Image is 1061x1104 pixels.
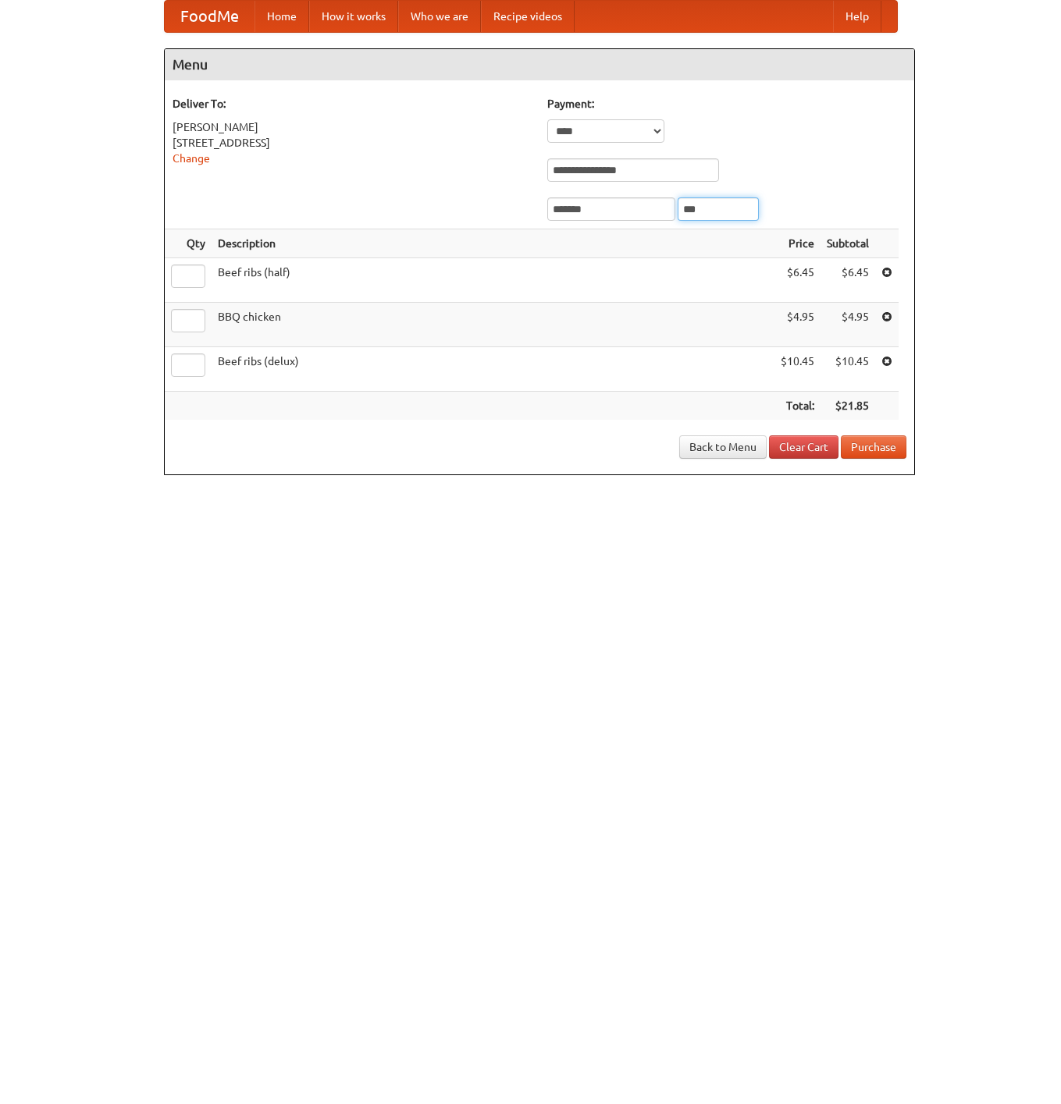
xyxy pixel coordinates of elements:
td: $10.45 [774,347,821,392]
td: Beef ribs (half) [212,258,774,303]
div: [STREET_ADDRESS] [173,135,532,151]
td: $6.45 [821,258,875,303]
a: Clear Cart [769,435,838,459]
td: $4.95 [774,303,821,347]
a: Back to Menu [679,435,767,459]
h5: Deliver To: [173,96,532,112]
th: Total: [774,392,821,421]
th: Price [774,229,821,258]
th: Subtotal [821,229,875,258]
th: $21.85 [821,392,875,421]
th: Qty [165,229,212,258]
a: Recipe videos [481,1,575,32]
a: How it works [309,1,398,32]
a: Change [173,152,210,165]
th: Description [212,229,774,258]
td: $6.45 [774,258,821,303]
div: [PERSON_NAME] [173,119,532,135]
td: $10.45 [821,347,875,392]
a: FoodMe [165,1,255,32]
td: BBQ chicken [212,303,774,347]
h4: Menu [165,49,914,80]
h5: Payment: [547,96,906,112]
td: $4.95 [821,303,875,347]
button: Purchase [841,435,906,459]
td: Beef ribs (delux) [212,347,774,392]
a: Help [833,1,881,32]
a: Who we are [398,1,481,32]
a: Home [255,1,309,32]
